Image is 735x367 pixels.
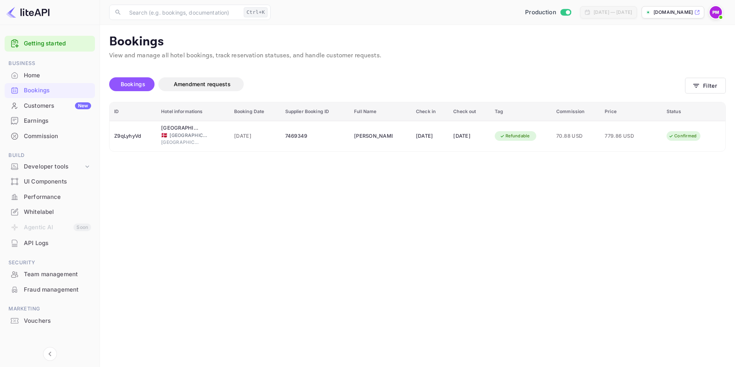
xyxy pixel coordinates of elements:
div: Commission [5,129,95,144]
div: Whitelabel [24,208,91,217]
a: Team management [5,267,95,281]
th: Tag [490,102,552,121]
a: UI Components [5,174,95,189]
div: Team management [5,267,95,282]
div: New [75,102,91,109]
div: Earnings [24,117,91,125]
a: Commission [5,129,95,143]
span: Security [5,259,95,267]
button: Filter [685,78,726,93]
div: Performance [24,193,91,202]
span: Amendment requests [174,81,231,87]
div: [DATE] — [DATE] [594,9,632,16]
div: [DATE] [453,130,486,142]
div: Developer tools [24,162,83,171]
div: Z9qLyhyVd [114,130,152,142]
input: Search (e.g. bookings, documentation) [125,5,241,20]
th: ID [110,102,156,121]
div: account-settings tabs [109,77,685,91]
div: 7469349 [285,130,345,142]
span: [GEOGRAPHIC_DATA] [170,132,208,139]
th: Hotel informations [156,102,229,121]
th: Booking Date [229,102,281,121]
span: 779.86 USD [605,132,643,140]
span: [DATE] [234,132,276,140]
div: Getting started [5,36,95,52]
div: API Logs [5,236,95,251]
div: Whitelabel [5,205,95,220]
img: LiteAPI logo [6,6,50,18]
a: Earnings [5,113,95,128]
div: Customers [24,102,91,110]
div: Scandic Palace Hotel [161,124,200,132]
th: Check out [449,102,490,121]
div: Commission [24,132,91,141]
table: booking table [110,102,725,151]
p: View and manage all hotel bookings, track reservation statuses, and handle customer requests. [109,51,726,60]
p: Bookings [109,34,726,50]
div: API Logs [24,239,91,248]
span: Production [525,8,556,17]
a: Whitelabel [5,205,95,219]
div: Switch to Sandbox mode [522,8,574,17]
span: Marketing [5,305,95,313]
span: Bookings [121,81,145,87]
span: Denmark [161,133,167,138]
div: Ctrl+K [244,7,268,17]
a: API Logs [5,236,95,250]
a: Performance [5,190,95,204]
div: UI Components [5,174,95,189]
div: Bookings [24,86,91,95]
p: [DOMAIN_NAME] [654,9,693,16]
div: Home [5,68,95,83]
div: Developer tools [5,160,95,173]
th: Full Name [349,102,411,121]
div: Jerry Burch [354,130,392,142]
div: Bookings [5,83,95,98]
a: Fraud management [5,282,95,297]
div: Team management [24,270,91,279]
span: Business [5,59,95,68]
th: Check in [411,102,449,121]
th: Supplier Booking ID [281,102,350,121]
div: Home [24,71,91,80]
div: Refundable [495,131,535,141]
a: Getting started [24,39,91,48]
div: Confirmed [663,131,702,141]
span: Build [5,151,95,160]
div: Performance [5,190,95,205]
div: [DATE] [416,130,444,142]
th: Status [662,102,725,121]
a: Home [5,68,95,82]
span: 70.88 USD [556,132,595,140]
a: Bookings [5,83,95,97]
button: Collapse navigation [43,347,57,361]
div: UI Components [24,177,91,186]
th: Commission [552,102,600,121]
span: [GEOGRAPHIC_DATA] [161,139,200,146]
a: CustomersNew [5,98,95,113]
div: Fraud management [24,285,91,294]
img: Paul McNeill [710,6,722,18]
a: Vouchers [5,314,95,328]
div: Vouchers [24,317,91,325]
th: Price [600,102,662,121]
